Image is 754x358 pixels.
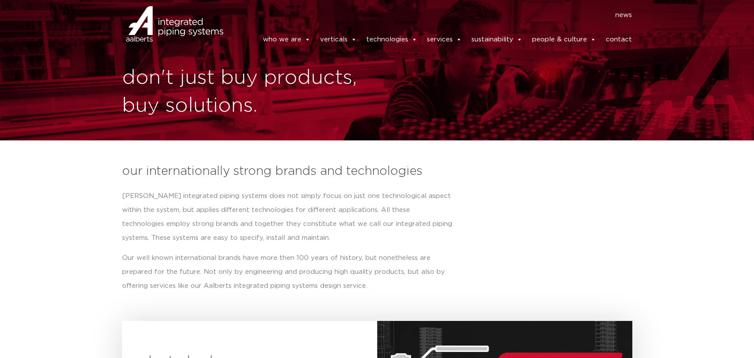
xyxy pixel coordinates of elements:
[320,31,357,48] a: verticals
[263,31,310,48] a: who we are
[606,31,632,48] a: contact
[615,8,632,22] a: news
[427,31,462,48] a: services
[532,31,596,48] a: people & culture
[236,8,632,22] nav: Menu
[471,31,522,48] a: sustainability
[122,64,373,120] h1: don't just buy products, buy solutions.
[366,31,417,48] a: technologies
[122,162,632,181] h3: our internationally strong brands and technologies
[122,189,454,245] p: [PERSON_NAME] integrated piping systems does not simply focus on just one technological aspect wi...
[122,251,454,293] p: Our well known international brands have more then 100 years of history, but nonetheless are prep...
